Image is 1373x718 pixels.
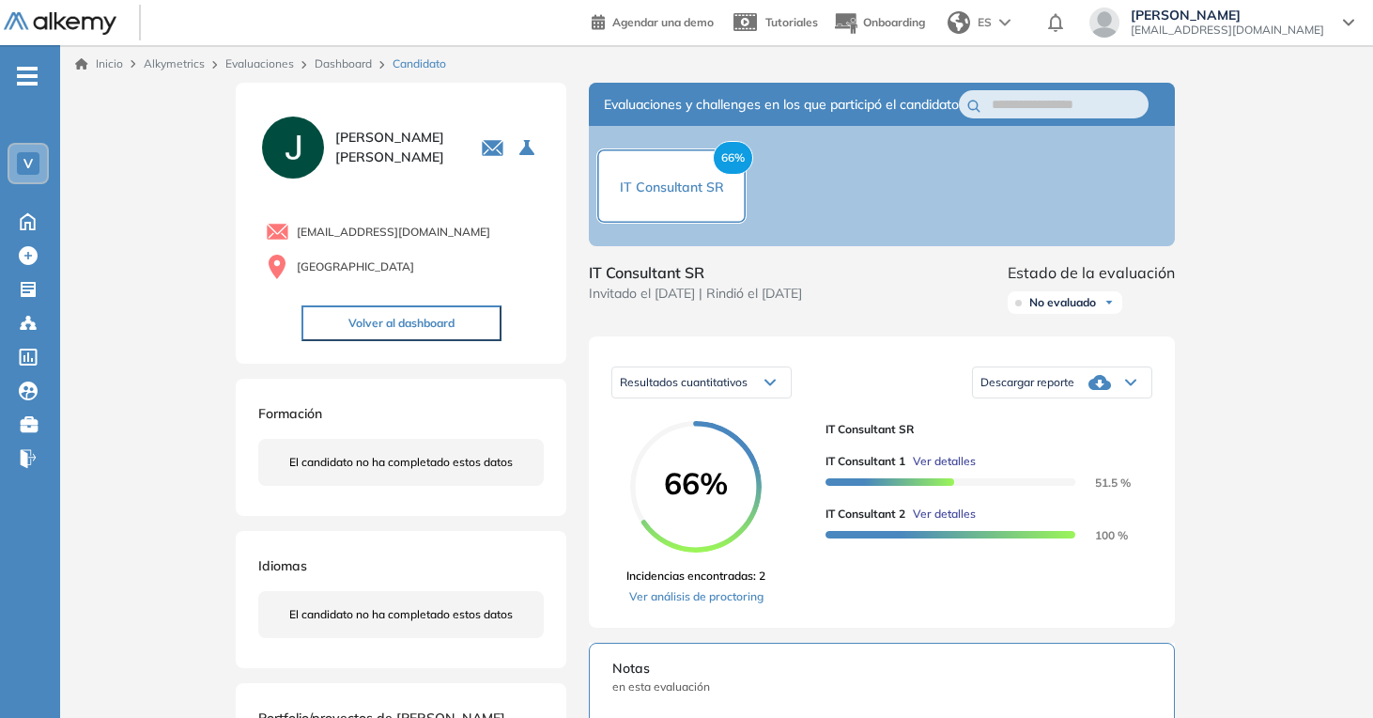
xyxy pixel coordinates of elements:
button: Volver al dashboard [301,305,501,341]
button: Ver detalles [905,453,976,470]
span: El candidato no ha completado estos datos [289,454,513,471]
span: Estado de la evaluación [1008,261,1175,284]
span: ES [978,14,992,31]
span: Tutoriales [765,15,818,29]
span: 100 % [1072,528,1128,542]
span: IT Consultant SR [825,421,1137,438]
span: IT Consultant SR [589,261,802,284]
span: IT Consultant 1 [825,453,905,470]
span: Candidato [393,55,446,72]
span: Invitado el [DATE] | Rindió el [DATE] [589,284,802,304]
span: [PERSON_NAME] [1131,8,1324,23]
span: El candidato no ha completado estos datos [289,606,513,623]
button: Ver detalles [905,506,976,523]
span: IT Consultant SR [620,179,724,195]
span: V [23,156,33,171]
span: Ver detalles [913,453,976,470]
span: Formación [258,405,322,422]
span: 66% [713,141,753,175]
a: Agendar una demo [592,9,714,32]
span: [EMAIL_ADDRESS][DOMAIN_NAME] [297,224,490,241]
span: Onboarding [863,15,925,29]
span: Idiomas [258,557,307,574]
img: world [948,11,970,34]
span: No evaluado [1029,295,1096,310]
img: PROFILE_MENU_LOGO_USER [258,113,328,182]
span: Resultados cuantitativos [620,375,748,389]
span: Notas [612,659,1151,679]
a: Dashboard [315,56,372,70]
button: Onboarding [833,3,925,43]
span: en esta evaluación [612,679,1151,695]
img: arrow [999,19,1010,26]
a: Inicio [75,55,123,72]
a: Ver análisis de proctoring [626,588,765,605]
i: - [17,74,38,78]
span: 51.5 % [1072,476,1131,490]
img: Ícono de flecha [1103,297,1115,308]
span: [GEOGRAPHIC_DATA] [297,258,414,275]
span: Ver detalles [913,506,976,523]
span: Evaluaciones y challenges en los que participó el candidato [604,95,959,115]
span: Agendar una demo [612,15,714,29]
span: [PERSON_NAME] [PERSON_NAME] [335,128,458,167]
span: Alkymetrics [144,56,205,70]
span: Incidencias encontradas: 2 [626,568,765,585]
img: Logo [4,12,116,36]
span: Descargar reporte [980,375,1074,390]
a: Evaluaciones [225,56,294,70]
span: 66% [630,468,762,498]
span: [EMAIL_ADDRESS][DOMAIN_NAME] [1131,23,1324,38]
span: IT Consultant 2 [825,506,905,523]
